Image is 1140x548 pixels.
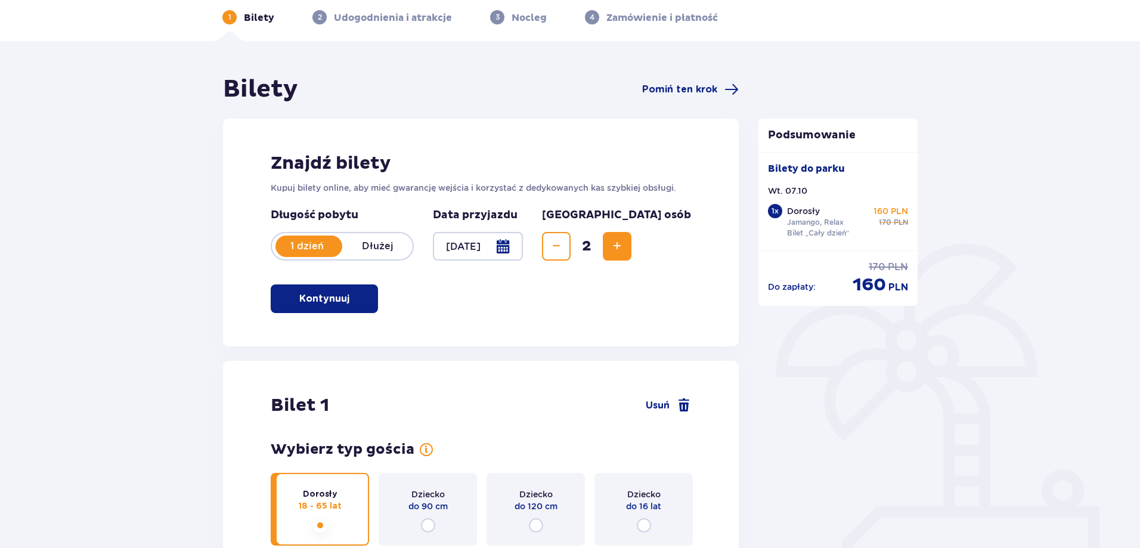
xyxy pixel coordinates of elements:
[271,152,691,175] h2: Znajdź bilety
[768,204,782,218] div: 1 x
[342,240,413,253] p: Dłużej
[768,185,807,197] p: Wt. 07.10
[408,500,448,512] span: do 90 cm
[603,232,631,261] button: Zwiększ
[869,261,885,274] span: 170
[606,11,718,24] p: Zamówienie i płatność
[490,10,547,24] div: 3Nocleg
[768,162,845,175] p: Bilety do parku
[758,128,918,143] p: Podsumowanie
[433,208,518,222] p: Data przyjazdu
[585,10,718,24] div: 4Zamówienie i płatność
[642,83,717,96] span: Pomiń ten krok
[495,12,500,23] p: 3
[515,500,557,512] span: do 120 cm
[271,441,414,459] h3: Wybierz typ gościa
[223,75,298,104] h1: Bilety
[642,82,739,97] a: Pomiń ten krok
[271,394,329,417] h2: Bilet 1
[787,205,820,217] p: Dorosły
[271,182,691,194] p: Kupuj bilety online, aby mieć gwarancję wejścia i korzystać z dedykowanych kas szybkiej obsługi.
[411,488,445,500] span: Dziecko
[787,228,850,239] p: Bilet „Cały dzień”
[271,284,378,313] button: Kontynuuj
[228,12,231,23] p: 1
[626,500,661,512] span: do 16 lat
[334,11,452,24] p: Udogodnienia i atrakcje
[590,12,594,23] p: 4
[271,208,414,222] p: Długość pobytu
[627,488,661,500] span: Dziecko
[768,281,816,293] p: Do zapłaty :
[853,274,886,296] span: 160
[512,11,547,24] p: Nocleg
[873,205,908,217] p: 160 PLN
[542,208,691,222] p: [GEOGRAPHIC_DATA] osób
[303,488,337,500] span: Dorosły
[299,500,342,512] span: 18 - 65 lat
[272,240,342,253] p: 1 dzień
[879,217,891,228] span: 170
[299,292,349,305] p: Kontynuuj
[519,488,553,500] span: Dziecko
[318,12,322,23] p: 2
[244,11,274,24] p: Bilety
[894,217,908,228] span: PLN
[787,217,844,228] p: Jamango, Relax
[573,237,600,255] span: 2
[646,399,670,412] span: Usuń
[222,10,274,24] div: 1Bilety
[888,261,908,274] span: PLN
[646,398,691,413] a: Usuń
[888,281,908,294] span: PLN
[542,232,571,261] button: Zmniejsz
[312,10,452,24] div: 2Udogodnienia i atrakcje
